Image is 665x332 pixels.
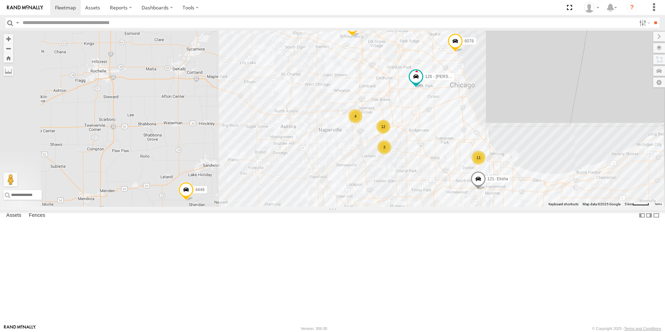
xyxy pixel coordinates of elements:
div: 12 [376,120,390,134]
div: 4 [348,109,362,123]
div: © Copyright 2025 - [592,326,661,331]
span: 126 - [PERSON_NAME] [425,74,470,79]
span: 5 km [625,202,632,206]
i: ? [626,2,638,13]
a: Visit our Website [4,325,36,332]
a: Terms (opens in new tab) [655,203,662,206]
label: Dock Summary Table to the Left [639,211,646,221]
button: Drag Pegman onto the map to open Street View [3,173,17,187]
label: Search Filter Options [636,18,651,28]
button: Zoom in [3,34,13,44]
span: 121- Elisha [487,176,508,181]
label: Measure [3,66,13,76]
div: 3 [377,140,391,154]
button: Keyboard shortcuts [548,202,578,207]
label: Map Settings [653,78,665,87]
label: Assets [3,211,25,220]
label: Dock Summary Table to the Right [646,211,652,221]
img: rand-logo.svg [7,5,43,10]
button: Map Scale: 5 km per 44 pixels [623,202,651,207]
div: Ed Pruneda [582,2,602,13]
label: Hide Summary Table [653,211,660,221]
div: 11 [472,151,486,165]
span: 4448 [195,187,205,192]
div: Version: 306.00 [301,326,327,331]
span: Map data ©2025 Google [583,202,620,206]
button: Zoom Home [3,53,13,63]
label: Fences [25,211,49,220]
a: Terms and Conditions [624,326,661,331]
button: Zoom out [3,44,13,53]
label: Search Query [15,18,20,28]
span: 6078 [464,39,474,44]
